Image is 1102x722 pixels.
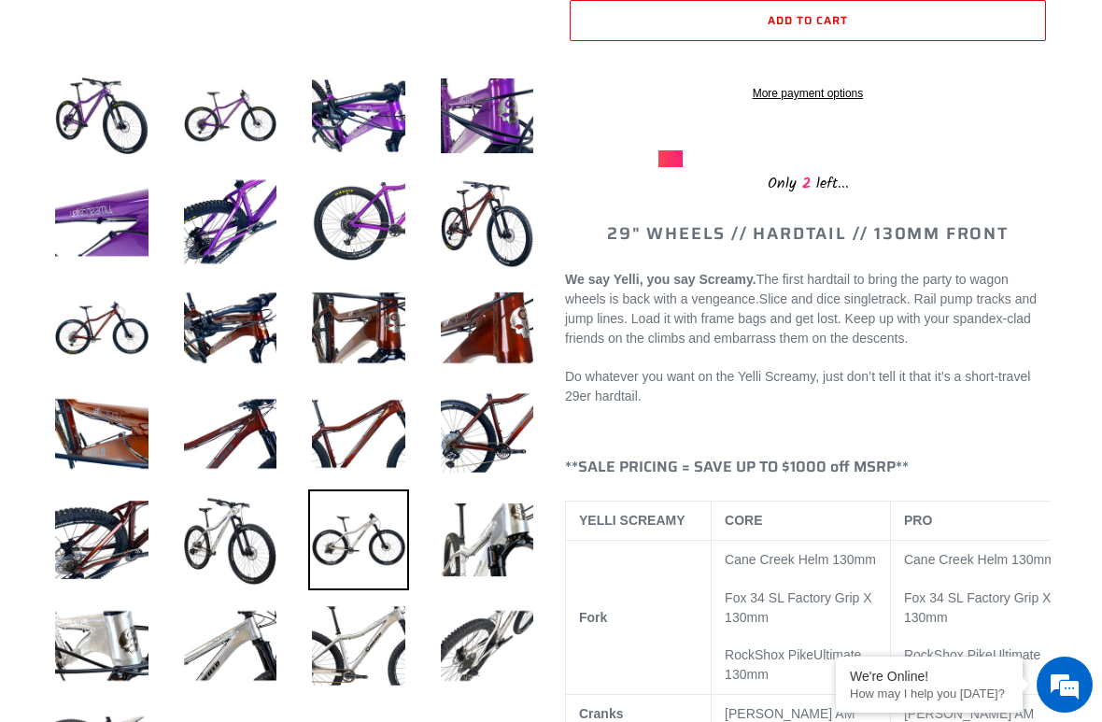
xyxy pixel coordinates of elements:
div: We're Online! [850,669,1009,684]
div: Minimize live chat window [306,9,351,54]
span: 2 [797,172,816,195]
img: Load image into Gallery viewer, YELLI SCREAMY - Complete Bike [437,384,538,485]
img: Load image into Gallery viewer, YELLI SCREAMY - Complete Bike [308,277,409,378]
span: [PERSON_NAME] AM [904,706,1034,721]
b: CORE [725,513,762,528]
img: Load image into Gallery viewer, YELLI SCREAMY - Complete Bike [308,596,409,697]
p: Slice and dice singletrack. Rail pump tracks and jump lines. Load it with frame bags and get lost... [565,270,1051,348]
img: Load image into Gallery viewer, YELLI SCREAMY - Complete Bike [180,596,281,697]
span: Do whatever you want on the Yelli Screamy, just don’t tell it that it’s a short-travel 29er hardt... [565,369,1030,403]
img: Load image into Gallery viewer, YELLI SCREAMY - Complete Bike [308,172,409,273]
b: Fork [579,610,607,625]
img: Load image into Gallery viewer, YELLI SCREAMY - Complete Bike [51,384,152,485]
b: Cranks [579,706,623,721]
p: Fox 34 SL Factory Grip X 130mm [904,588,1063,628]
h4: **SALE PRICING = SAVE UP TO $1000 off MSRP** [565,458,1051,475]
b: YELLI SCREAMY [579,513,685,528]
img: Load image into Gallery viewer, YELLI SCREAMY - Complete Bike [51,65,152,166]
img: Load image into Gallery viewer, YELLI SCREAMY - Complete Bike [51,596,152,697]
span: The first hardtail to bring the party to wagon wheels is back with a vengeance. [565,272,1009,306]
div: Only left... [658,167,957,196]
img: Load image into Gallery viewer, YELLI SCREAMY - Complete Bike [437,65,538,166]
p: Fox 34 SL Factory Grip X 130mm [725,588,877,628]
span: 29" WHEELS // HARDTAIL // 130MM FRONT [607,220,1009,247]
p: Cane Creek Helm 130mm [904,550,1063,570]
img: Load image into Gallery viewer, YELLI SCREAMY - Complete Bike [180,172,281,273]
img: Load image into Gallery viewer, YELLI SCREAMY - Complete Bike [51,172,152,273]
img: Load image into Gallery viewer, YELLI SCREAMY - Complete Bike [308,384,409,485]
div: Chat with us now [125,105,342,129]
img: Load image into Gallery viewer, YELLI SCREAMY - Complete Bike [51,277,152,378]
div: Navigation go back [21,103,49,131]
b: We say Yelli, you say Screamy. [565,272,756,287]
span: [PERSON_NAME] AM [725,706,855,721]
img: Load image into Gallery viewer, YELLI SCREAMY - Complete Bike [437,277,538,378]
img: Load image into Gallery viewer, YELLI SCREAMY - Complete Bike [180,65,281,166]
img: Load image into Gallery viewer, YELLI SCREAMY - Complete Bike [437,596,538,697]
img: d_696896380_company_1647369064580_696896380 [60,93,106,140]
a: More payment options [570,85,1046,102]
p: How may I help you today? [850,687,1009,701]
span: Add to cart [768,11,848,29]
span: RockShox Pike [725,647,813,662]
img: Load image into Gallery viewer, YELLI SCREAMY - Complete Bike [180,384,281,485]
img: Load image into Gallery viewer, YELLI SCREAMY - Complete Bike [437,489,538,590]
img: Load image into Gallery viewer, YELLI SCREAMY - Complete Bike [180,489,281,590]
p: Cane Creek Helm 130mm [725,550,877,570]
img: Load image into Gallery viewer, YELLI SCREAMY - Complete Bike [437,172,538,273]
textarea: Type your message and hit 'Enter' [9,510,356,575]
img: Load image into Gallery viewer, YELLI SCREAMY - Complete Bike [308,489,409,590]
img: Load image into Gallery viewer, YELLI SCREAMY - Complete Bike [51,489,152,590]
span: We're online! [108,235,258,424]
span: RockShox Pike [904,647,993,662]
b: PRO [904,513,932,528]
img: Load image into Gallery viewer, YELLI SCREAMY - Complete Bike [180,277,281,378]
img: Load image into Gallery viewer, YELLI SCREAMY - Complete Bike [308,65,409,166]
